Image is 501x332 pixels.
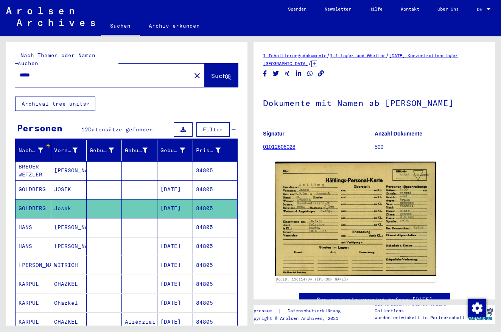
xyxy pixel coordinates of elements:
[196,122,230,137] button: Filter
[193,140,237,161] mat-header-cell: Prisoner #
[275,162,436,276] img: 001.jpg
[16,294,51,312] mat-cell: KARPUL
[196,144,230,156] div: Prisoner #
[477,7,485,12] span: DE
[248,315,350,322] p: Copyright © Arolsen Archives, 2021
[16,140,51,161] mat-header-cell: Nachname
[122,313,157,331] mat-cell: Alzédziai
[81,126,88,133] span: 12
[263,131,285,137] b: Signatur
[101,17,140,36] a: Suchen
[122,140,157,161] mat-header-cell: Geburt‏
[283,69,291,78] button: Share on Xing
[375,314,465,328] p: wurden entwickelt in Partnerschaft mit
[203,126,223,133] span: Filter
[157,313,193,331] mat-cell: [DATE]
[51,256,87,274] mat-cell: WITRICH
[375,131,422,137] b: Anzahl Dokumente
[51,237,87,256] mat-cell: [PERSON_NAME]
[16,275,51,293] mat-cell: KARPUL
[51,275,87,293] mat-cell: CHAZKEL
[160,147,185,154] div: Geburtsdatum
[125,147,148,154] div: Geburt‏
[263,53,327,58] a: 1 Inhaftierungsdokumente
[157,237,193,256] mat-cell: [DATE]
[16,218,51,237] mat-cell: HANS
[51,140,87,161] mat-header-cell: Vorname
[375,301,465,314] p: Die Arolsen Archives Online-Collections
[16,180,51,199] mat-cell: GOLDBERG
[16,313,51,331] mat-cell: KARPUL
[140,17,209,35] a: Archiv erkunden
[17,121,62,135] div: Personen
[157,140,193,161] mat-header-cell: Geburtsdatum
[51,180,87,199] mat-cell: JOSEK
[54,147,78,154] div: Vorname
[248,307,350,315] div: |
[468,299,486,317] img: Zustimmung ändern
[193,275,237,293] mat-cell: 84805
[160,144,194,156] div: Geburtsdatum
[193,71,202,80] mat-icon: close
[16,237,51,256] mat-cell: HANS
[272,69,280,78] button: Share on Twitter
[295,69,303,78] button: Share on LinkedIn
[125,144,157,156] div: Geburt‏
[263,144,296,150] a: 01012608028
[190,68,205,83] button: Clear
[193,294,237,312] mat-cell: 84805
[51,199,87,218] mat-cell: Josek
[193,313,237,331] mat-cell: 84805
[211,72,230,79] span: Suche
[282,307,350,315] a: Datenschutzerklärung
[87,140,122,161] mat-header-cell: Geburtsname
[157,294,193,312] mat-cell: [DATE]
[193,256,237,274] mat-cell: 84805
[193,218,237,237] mat-cell: 84805
[51,294,87,312] mat-cell: Chazkel
[54,144,87,156] div: Vorname
[248,307,278,315] a: Impressum
[375,143,486,151] p: 500
[19,147,43,154] div: Nachname
[466,305,495,324] img: yv_logo.png
[157,180,193,199] mat-cell: [DATE]
[193,180,237,199] mat-cell: 84805
[196,147,221,154] div: Prisoner #
[276,277,349,281] a: DocID: 130114794 ([PERSON_NAME])
[386,52,389,59] span: /
[16,161,51,180] mat-cell: BREUER WETZLER
[15,97,95,111] button: Archival tree units
[157,275,193,293] mat-cell: [DATE]
[19,144,53,156] div: Nachname
[51,218,87,237] mat-cell: [PERSON_NAME]
[90,147,114,154] div: Geburtsname
[263,86,486,119] h1: Dokumente mit Namen ab [PERSON_NAME]
[308,60,311,67] span: /
[468,299,486,317] div: Zustimmung ändern
[327,52,330,59] span: /
[193,161,237,180] mat-cell: 84805
[317,69,325,78] button: Copy link
[205,64,238,87] button: Suche
[157,199,193,218] mat-cell: [DATE]
[16,199,51,218] mat-cell: GOLDBERG
[51,313,87,331] mat-cell: CHAZKEL
[261,69,269,78] button: Share on Facebook
[193,237,237,256] mat-cell: 84805
[88,126,153,133] span: Datensätze gefunden
[6,7,95,26] img: Arolsen_neg.svg
[16,256,51,274] mat-cell: [PERSON_NAME]
[317,296,433,304] a: See comments created before [DATE]
[306,69,314,78] button: Share on WhatsApp
[330,53,386,58] a: 1.1 Lager und Ghettos
[157,256,193,274] mat-cell: [DATE]
[90,144,124,156] div: Geburtsname
[18,52,95,67] mat-label: Nach Themen oder Namen suchen
[193,199,237,218] mat-cell: 84805
[51,161,87,180] mat-cell: [PERSON_NAME]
